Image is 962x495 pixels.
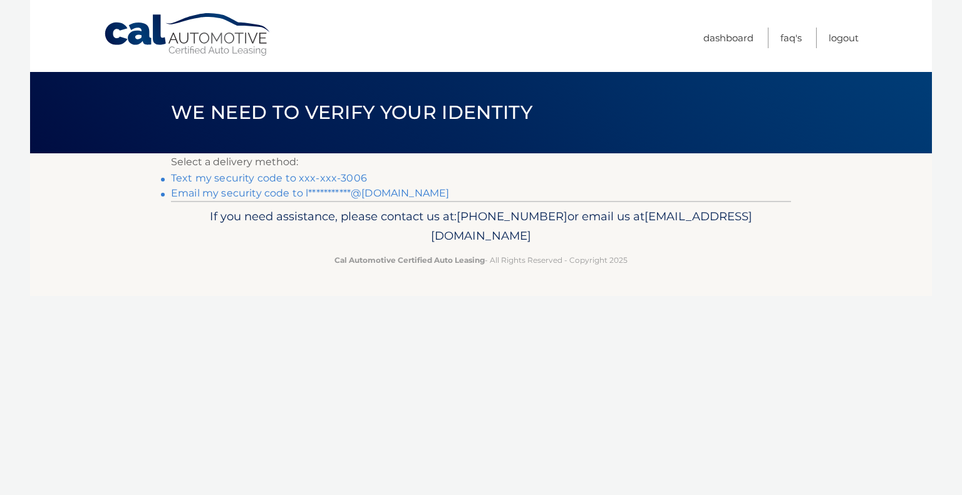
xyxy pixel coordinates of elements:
[703,28,753,48] a: Dashboard
[179,207,783,247] p: If you need assistance, please contact us at: or email us at
[179,253,783,267] p: - All Rights Reserved - Copyright 2025
[334,255,485,265] strong: Cal Automotive Certified Auto Leasing
[171,153,791,171] p: Select a delivery method:
[780,28,802,48] a: FAQ's
[171,101,532,124] span: We need to verify your identity
[829,28,859,48] a: Logout
[171,172,367,184] a: Text my security code to xxx-xxx-3006
[103,13,272,57] a: Cal Automotive
[457,209,567,223] span: [PHONE_NUMBER]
